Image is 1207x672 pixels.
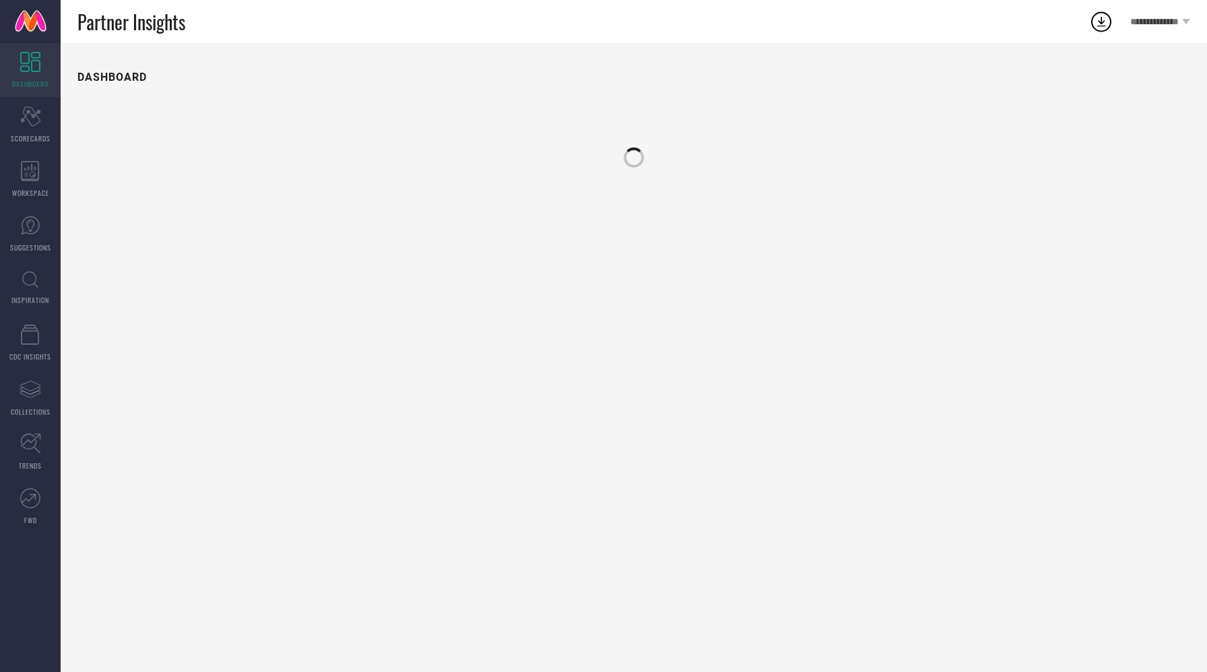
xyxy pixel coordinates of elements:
[11,133,51,143] span: SCORECARDS
[77,8,185,36] span: Partner Insights
[1089,9,1113,34] div: Open download list
[12,188,49,198] span: WORKSPACE
[9,351,51,362] span: CDC INSIGHTS
[12,79,48,89] span: DASHBOARD
[11,407,51,417] span: COLLECTIONS
[11,295,49,305] span: INSPIRATION
[19,461,42,471] span: TRENDS
[10,242,51,253] span: SUGGESTIONS
[77,71,147,83] h1: DASHBOARD
[24,515,37,525] span: FWD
